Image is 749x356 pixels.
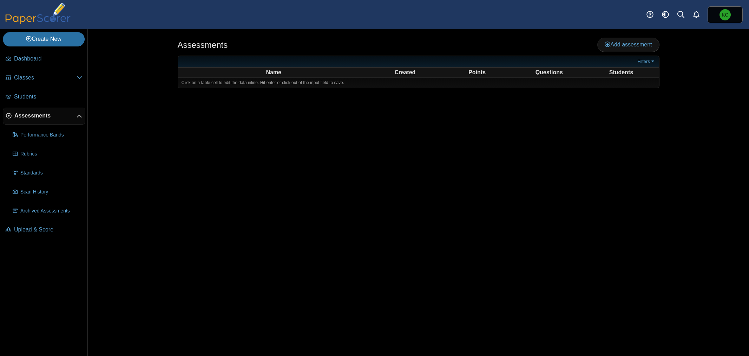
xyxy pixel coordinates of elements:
[10,165,85,182] a: Standards
[3,3,73,24] img: PaperScorer
[722,12,728,17] span: Kelly Charlton
[708,6,743,23] a: Kelly Charlton
[689,7,704,23] a: Alerts
[179,68,369,77] th: Name
[20,170,83,177] span: Standards
[20,189,83,196] span: Scan History
[369,68,441,77] th: Created
[441,68,513,77] th: Points
[585,68,657,77] th: Students
[720,9,731,20] span: Kelly Charlton
[3,222,85,239] a: Upload & Score
[20,132,83,139] span: Performance Bands
[605,42,652,47] span: Add assessment
[20,151,83,158] span: Rubrics
[10,203,85,220] a: Archived Assessments
[597,38,659,52] a: Add assessment
[10,184,85,201] a: Scan History
[513,68,585,77] th: Questions
[14,93,83,101] span: Students
[3,108,85,125] a: Assessments
[14,55,83,63] span: Dashboard
[10,146,85,163] a: Rubrics
[3,89,85,106] a: Students
[10,127,85,144] a: Performance Bands
[14,226,83,234] span: Upload & Score
[3,70,85,87] a: Classes
[3,19,73,25] a: PaperScorer
[178,39,228,51] h1: Assessments
[178,77,659,88] div: Click on a table cell to edit the data inline. Hit enter or click out of the input field to save.
[14,74,77,82] span: Classes
[20,208,83,215] span: Archived Assessments
[636,58,657,65] a: Filters
[14,112,77,120] span: Assessments
[3,51,85,68] a: Dashboard
[3,32,85,46] a: Create New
